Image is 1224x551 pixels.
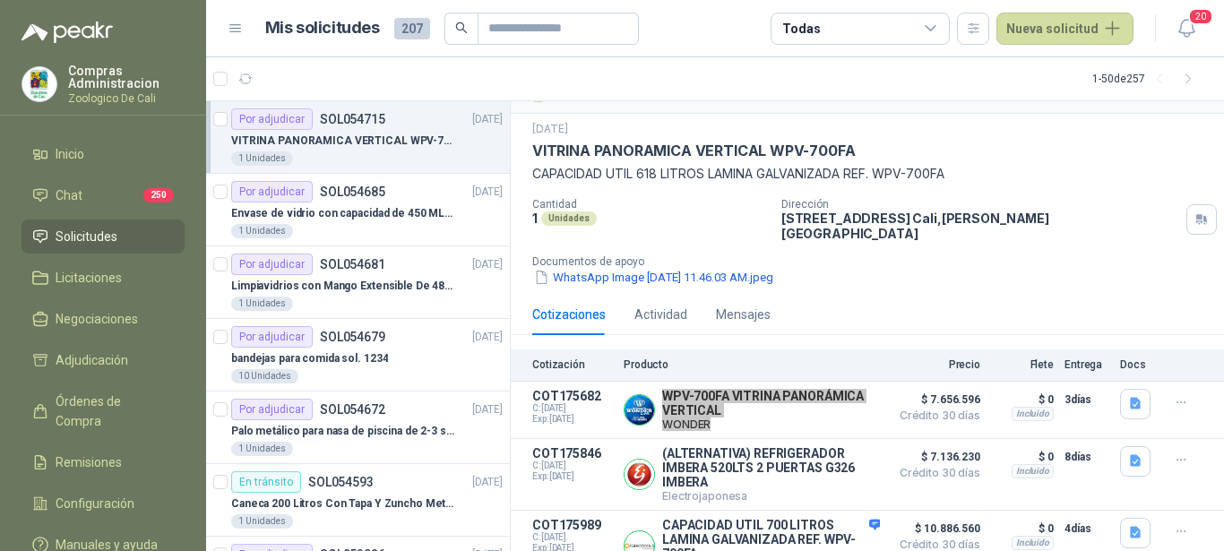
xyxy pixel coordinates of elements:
[56,452,122,472] span: Remisiones
[472,111,503,128] p: [DATE]
[231,224,293,238] div: 1 Unidades
[532,389,613,403] p: COT175682
[625,395,654,425] img: Company Logo
[231,369,298,383] div: 10 Unidades
[56,185,82,205] span: Chat
[781,198,1179,211] p: Dirección
[231,423,454,440] p: Palo metálico para nasa de piscina de 2-3 sol.1115
[662,418,880,431] p: WONDER
[891,410,980,421] span: Crédito 30 días
[308,476,374,488] p: SOL054593
[891,358,980,371] p: Precio
[231,133,454,150] p: VITRINA PANORAMICA VERTICAL WPV-700FA
[68,93,185,104] p: Zoologico De Cali
[991,389,1054,410] p: $ 0
[1065,389,1109,410] p: 3 días
[1065,358,1109,371] p: Entrega
[231,181,313,202] div: Por adjudicar
[206,319,510,392] a: Por adjudicarSOL054679[DATE] bandejas para comida sol. 123410 Unidades
[206,464,510,537] a: En tránsitoSOL054593[DATE] Caneca 200 Litros Con Tapa Y Zuncho Metalico1 Unidades
[206,246,510,319] a: Por adjudicarSOL054681[DATE] Limpiavidrios con Mango Extensible De 48 a 78 cm1 Unidades
[1065,518,1109,539] p: 4 días
[991,518,1054,539] p: $ 0
[532,211,538,226] p: 1
[532,358,613,371] p: Cotización
[231,151,293,166] div: 1 Unidades
[532,142,855,160] p: VITRINA PANORAMICA VERTICAL WPV-700FA
[532,164,1202,184] p: CAPACIDAD UTIL 618 LITROS LAMINA GALVANIZADA REF. WPV-700FA
[991,358,1054,371] p: Flete
[625,460,654,489] img: Company Logo
[231,514,293,529] div: 1 Unidades
[394,18,430,39] span: 207
[455,22,468,34] span: search
[143,188,174,202] span: 250
[624,358,880,371] p: Producto
[206,392,510,464] a: Por adjudicarSOL054672[DATE] Palo metálico para nasa de piscina de 2-3 sol.11151 Unidades
[1012,536,1054,550] div: Incluido
[231,350,388,367] p: bandejas para comida sol. 1234
[56,268,122,288] span: Licitaciones
[891,539,980,550] span: Crédito 30 días
[891,389,980,410] span: $ 7.656.596
[716,305,771,324] div: Mensajes
[231,442,293,456] div: 1 Unidades
[781,211,1179,241] p: [STREET_ADDRESS] Cali , [PERSON_NAME][GEOGRAPHIC_DATA]
[1170,13,1202,45] button: 20
[532,121,568,138] p: [DATE]
[231,254,313,275] div: Por adjudicar
[532,461,613,471] span: C: [DATE]
[22,384,185,438] a: Órdenes de Compra
[56,392,168,431] span: Órdenes de Compra
[320,403,385,416] p: SOL054672
[56,494,134,513] span: Configuración
[472,401,503,418] p: [DATE]
[1120,358,1156,371] p: Docs
[231,108,313,130] div: Por adjudicar
[532,305,606,324] div: Cotizaciones
[22,22,113,43] img: Logo peakr
[22,220,185,254] a: Solicitudes
[320,185,385,198] p: SOL054685
[22,445,185,479] a: Remisiones
[56,350,128,370] span: Adjudicación
[22,137,185,171] a: Inicio
[532,471,613,482] span: Exp: [DATE]
[206,101,510,174] a: Por adjudicarSOL054715[DATE] VITRINA PANORAMICA VERTICAL WPV-700FA1 Unidades
[472,329,503,346] p: [DATE]
[265,15,380,41] h1: Mis solicitudes
[56,309,138,329] span: Negociaciones
[891,446,980,468] span: $ 7.136.230
[56,144,84,164] span: Inicio
[532,198,767,211] p: Cantidad
[1012,464,1054,478] div: Incluido
[532,518,613,532] p: COT175989
[1012,407,1054,421] div: Incluido
[472,184,503,201] p: [DATE]
[1065,446,1109,468] p: 8 días
[68,65,185,90] p: Compras Administracion
[634,305,687,324] div: Actividad
[22,486,185,521] a: Configuración
[532,255,1217,268] p: Documentos de apoyo
[320,331,385,343] p: SOL054679
[22,343,185,377] a: Adjudicación
[231,399,313,420] div: Por adjudicar
[320,258,385,271] p: SOL054681
[662,389,880,418] p: WPV-700FA VITRINA PANORÁMICA VERTICAL
[532,403,613,414] span: C: [DATE]
[56,227,117,246] span: Solicitudes
[22,302,185,336] a: Negociaciones
[996,13,1133,45] button: Nueva solicitud
[1092,65,1202,93] div: 1 - 50 de 257
[782,19,820,39] div: Todas
[662,489,880,503] p: Electrojaponesa
[532,414,613,425] span: Exp: [DATE]
[22,178,185,212] a: Chat250
[1188,8,1213,25] span: 20
[532,446,613,461] p: COT175846
[662,446,880,489] p: (ALTERNATIVA) REFRIGERADOR IMBERA 520LTS 2 PUERTAS G326 IMBERA
[532,532,613,543] span: C: [DATE]
[206,174,510,246] a: Por adjudicarSOL054685[DATE] Envase de vidrio con capacidad de 450 ML – 9X8X8 CM Caja x 12 unidad...
[231,495,454,512] p: Caneca 200 Litros Con Tapa Y Zuncho Metalico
